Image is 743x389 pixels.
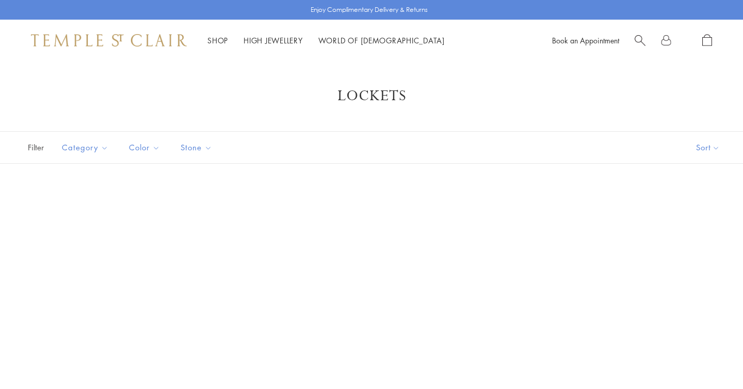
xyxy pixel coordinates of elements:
[173,136,220,159] button: Stone
[57,141,116,154] span: Category
[124,141,168,154] span: Color
[175,141,220,154] span: Stone
[552,35,619,45] a: Book an Appointment
[207,34,445,47] nav: Main navigation
[31,34,187,46] img: Temple St. Clair
[41,87,702,105] h1: Lockets
[54,136,116,159] button: Category
[207,35,228,45] a: ShopShop
[673,132,743,163] button: Show sort by
[121,136,168,159] button: Color
[702,34,712,47] a: Open Shopping Bag
[318,35,445,45] a: World of [DEMOGRAPHIC_DATA]World of [DEMOGRAPHIC_DATA]
[244,35,303,45] a: High JewelleryHigh Jewellery
[635,34,645,47] a: Search
[311,5,428,15] p: Enjoy Complimentary Delivery & Returns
